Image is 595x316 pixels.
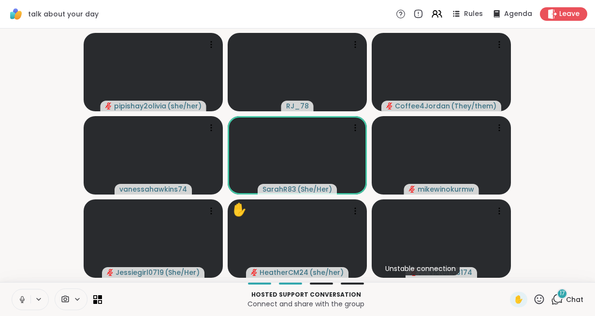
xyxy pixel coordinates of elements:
span: ( she/her ) [167,101,202,111]
span: audio-muted [105,103,112,109]
span: audio-muted [251,269,258,276]
span: SarahR83 [262,184,296,194]
span: audio-muted [107,269,114,276]
span: ( She/Her ) [297,184,332,194]
p: Hosted support conversation [108,290,504,299]
span: Coffee4Jordan [395,101,450,111]
div: Unstable connection [381,262,460,275]
span: Rules [464,9,483,19]
p: Connect and share with the group [108,299,504,309]
span: 17 [560,289,565,298]
div: ✋ [232,200,247,219]
span: ( She/Her ) [165,268,200,277]
span: RJ_78 [286,101,309,111]
span: Chat [566,295,583,304]
span: mikewinokurmw [418,184,474,194]
span: talk about your day [28,9,99,19]
img: ShareWell Logomark [8,6,24,22]
span: Jessiegirl0719 [116,268,164,277]
span: audio-muted [409,186,416,193]
span: HeatherCM24 [260,268,308,277]
span: ✋ [514,294,523,305]
span: vanessahawkins74 [119,184,187,194]
span: Leave [559,9,580,19]
span: ( They/them ) [451,101,496,111]
span: pipishay2olivia [114,101,166,111]
span: Agenda [504,9,532,19]
span: audio-muted [386,103,393,109]
span: ( she/her ) [309,268,344,277]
